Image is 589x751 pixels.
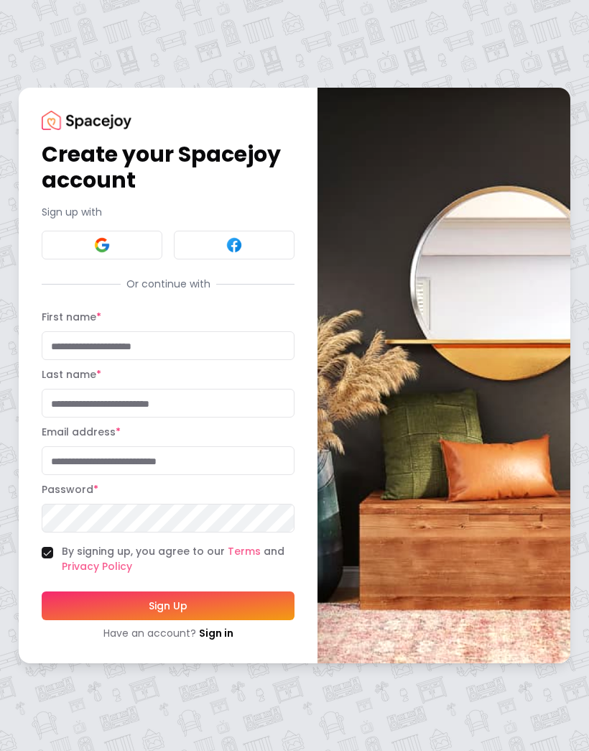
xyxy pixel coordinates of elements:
a: Privacy Policy [62,559,132,573]
div: Have an account? [42,626,294,640]
label: By signing up, you agree to our and [62,544,294,574]
span: Or continue with [121,277,216,291]
label: First name [42,310,101,324]
button: Sign Up [42,591,294,620]
label: Password [42,482,98,497]
label: Last name [42,367,101,382]
img: Facebook signin [226,236,243,254]
a: Terms [228,544,261,558]
a: Sign in [199,626,233,640]
h1: Create your Spacejoy account [42,142,294,193]
img: Google signin [93,236,111,254]
label: Email address [42,425,121,439]
p: Sign up with [42,205,294,219]
img: Spacejoy Logo [42,111,131,130]
img: banner [317,88,570,663]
